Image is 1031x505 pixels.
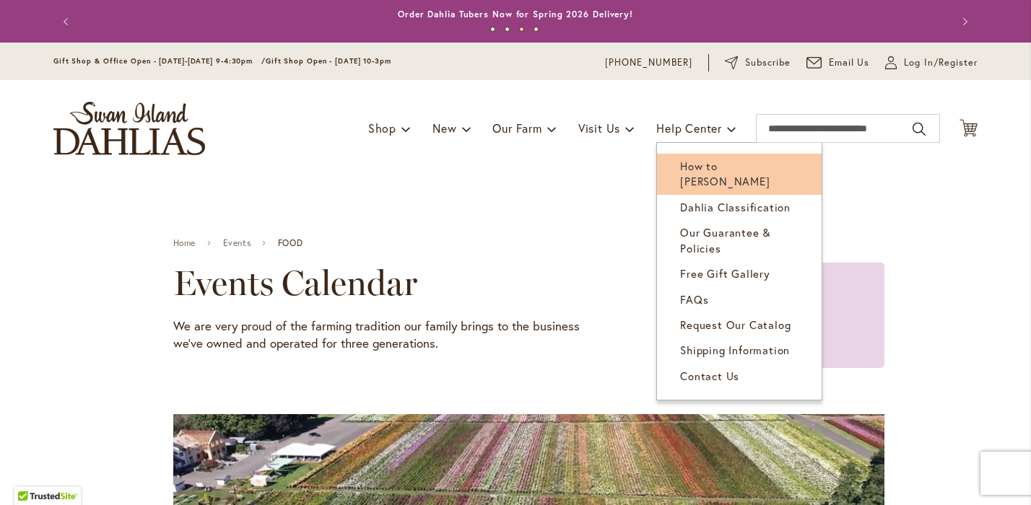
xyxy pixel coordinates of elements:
[725,56,791,70] a: Subscribe
[505,27,510,32] button: 2 of 4
[432,120,456,136] span: New
[534,27,539,32] button: 4 of 4
[680,266,770,281] span: Free Gift Gallery
[680,225,771,255] span: Our Guarantee & Policies
[745,56,791,70] span: Subscribe
[173,317,586,352] p: We are very proud of the farming tradition our family brings to the business we've owned and oper...
[680,159,770,188] span: How to [PERSON_NAME]
[605,56,692,70] a: [PHONE_NUMBER]
[885,56,978,70] a: Log In/Register
[53,7,82,36] button: Previous
[829,56,870,70] span: Email Us
[173,263,586,303] h2: Events Calendar
[53,102,205,155] a: store logo
[53,56,266,66] span: Gift Shop & Office Open - [DATE]-[DATE] 9-4:30pm /
[680,369,739,383] span: Contact Us
[492,120,541,136] span: Our Farm
[680,292,708,307] span: FAQs
[173,238,196,248] a: Home
[680,200,791,214] span: Dahlia Classification
[223,238,251,248] a: Events
[398,9,633,19] a: Order Dahlia Tubers Now for Spring 2026 Delivery!
[490,27,495,32] button: 1 of 4
[806,56,870,70] a: Email Us
[680,343,790,357] span: Shipping Information
[266,56,391,66] span: Gift Shop Open - [DATE] 10-3pm
[904,56,978,70] span: Log In/Register
[278,238,303,248] span: FOOD
[680,317,791,332] span: Request Our Catalog
[368,120,396,136] span: Shop
[578,120,620,136] span: Visit Us
[949,7,978,36] button: Next
[656,120,722,136] span: Help Center
[519,27,524,32] button: 3 of 4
